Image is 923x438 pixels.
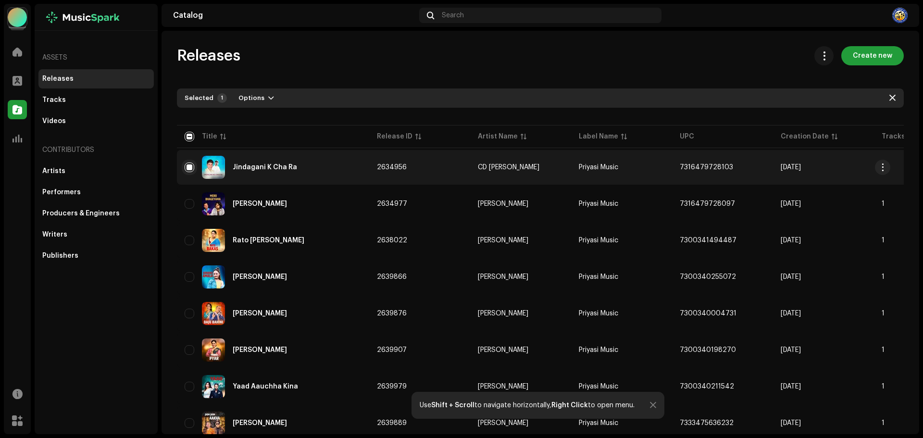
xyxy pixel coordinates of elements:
div: Yaad Aauchha Kina [233,383,298,390]
span: 7333475636232 [680,420,734,426]
div: Catalog [173,12,415,19]
div: [PERSON_NAME] [478,200,528,207]
div: Assets [38,46,154,69]
span: Jan 25, 2025 [781,164,801,171]
span: Jan 25, 2025 [781,200,801,207]
div: Selected [185,94,213,102]
re-m-nav-item: Videos [38,112,154,131]
re-m-nav-item: Tracks [38,90,154,110]
span: 2634977 [377,200,407,207]
div: Producers & Engineers [42,210,120,217]
span: Priyasi Music [579,274,618,280]
span: 2638022 [377,237,407,244]
div: Videos [42,117,66,125]
span: Rajendra Puri [478,420,563,426]
strong: Shift + Scroll [431,402,474,409]
button: Options [231,90,282,106]
img: 3ed2cf8b-3f83-4f5c-abe1-1e97bb5e4807 [202,192,225,215]
span: 2639979 [377,383,407,390]
span: CD Vijaya Adhikari [478,164,563,171]
re-m-nav-item: Writers [38,225,154,244]
div: Label Name [579,132,618,141]
div: [PERSON_NAME] [478,310,528,317]
img: dafc78c0-cf44-45f0-a1a8-043f46fa5268 [202,302,225,325]
div: [PERSON_NAME] [478,237,528,244]
span: 7300340211542 [680,383,734,390]
strong: Right Click [551,402,588,409]
span: Rajendra Puri [478,383,563,390]
div: [PERSON_NAME] [478,383,528,390]
span: Pramod Kharel [478,200,563,207]
img: a20d7ced-308d-42bb-9f9e-e41b57411b26 [202,338,225,362]
span: Jan 29, 2025 [781,310,801,317]
span: 7300340198270 [680,347,736,353]
span: Create new [853,46,892,65]
span: Jan 29, 2025 [781,383,801,390]
div: Mero Bhageyama [233,200,287,207]
div: Performers [42,188,81,196]
re-a-nav-header: Contributors [38,138,154,162]
re-m-nav-item: Releases [38,69,154,88]
span: 7316479728103 [680,164,733,171]
div: Creation Date [781,132,829,141]
button: Create new [841,46,904,65]
span: Jan 29, 2025 [781,274,801,280]
div: Jindagani K Cha Ra [233,164,297,171]
div: Jhim Jhim Aakha [233,420,287,426]
div: [PERSON_NAME] [478,347,528,353]
re-m-nav-item: Performers [38,183,154,202]
div: Banaiko Amala [233,274,287,280]
span: Priyasi Music [579,164,618,171]
span: Melina Rai [478,274,563,280]
div: Publishers [42,252,78,260]
div: [PERSON_NAME] [478,274,528,280]
div: Tracks [42,96,66,104]
span: Jan 28, 2025 [781,237,801,244]
span: 7300340255072 [680,274,736,280]
div: Title [202,132,217,141]
span: Search [442,12,464,19]
span: Rajendra Puri [478,310,563,317]
span: Priyasi Music [579,237,618,244]
img: 33600e61-de04-4674-9eaf-b76a89c3bffe [892,8,908,23]
div: Artist Name [478,132,518,141]
div: Writers [42,231,67,238]
div: [PERSON_NAME] [478,420,528,426]
span: Releases [177,46,240,65]
div: Mujko Pyar [233,347,287,353]
span: Priyasi Music [579,200,618,207]
img: 8e5b56d5-6c3f-44e1-8c80-46438e4d1921 [202,412,225,435]
div: Rato Bakas [233,237,304,244]
span: Priyasi Music [579,310,618,317]
span: Priyasi Music [579,383,618,390]
span: 7300340004731 [680,310,736,317]
img: ff58e4b6-8d5f-46cf-8330-1422e8ff090a [202,265,225,288]
div: Release ID [377,132,412,141]
span: 7316479728097 [680,200,735,207]
span: Rajendra Puri [478,347,563,353]
div: Artists [42,167,65,175]
span: Priyasi Music [579,420,618,426]
img: 2995305b-85ff-4d5f-b224-1d210bdfb595 [202,156,225,179]
span: Rajendra Puri [478,237,563,244]
span: Priyasi Music [579,347,618,353]
img: 3a462d9f-fb49-4469-9658-48755558a0fa [202,229,225,252]
span: Jan 29, 2025 [781,347,801,353]
span: 2639907 [377,347,407,353]
div: Use to navigate horizontally, to open menu. [420,401,635,409]
span: 2639876 [377,310,407,317]
re-m-nav-item: Artists [38,162,154,181]
div: 1 [217,93,227,103]
div: Daju Bahini [233,310,287,317]
img: 7958373f-0005-4664-9bc4-8662293a9753 [202,375,225,398]
span: 2639889 [377,420,407,426]
div: CD [PERSON_NAME] [478,164,539,171]
re-m-nav-item: Producers & Engineers [38,204,154,223]
span: 7300341494487 [680,237,736,244]
re-m-nav-item: Publishers [38,246,154,265]
span: Options [238,88,264,108]
span: 2639866 [377,274,407,280]
span: Jan 29, 2025 [781,420,801,426]
div: Releases [42,75,74,83]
